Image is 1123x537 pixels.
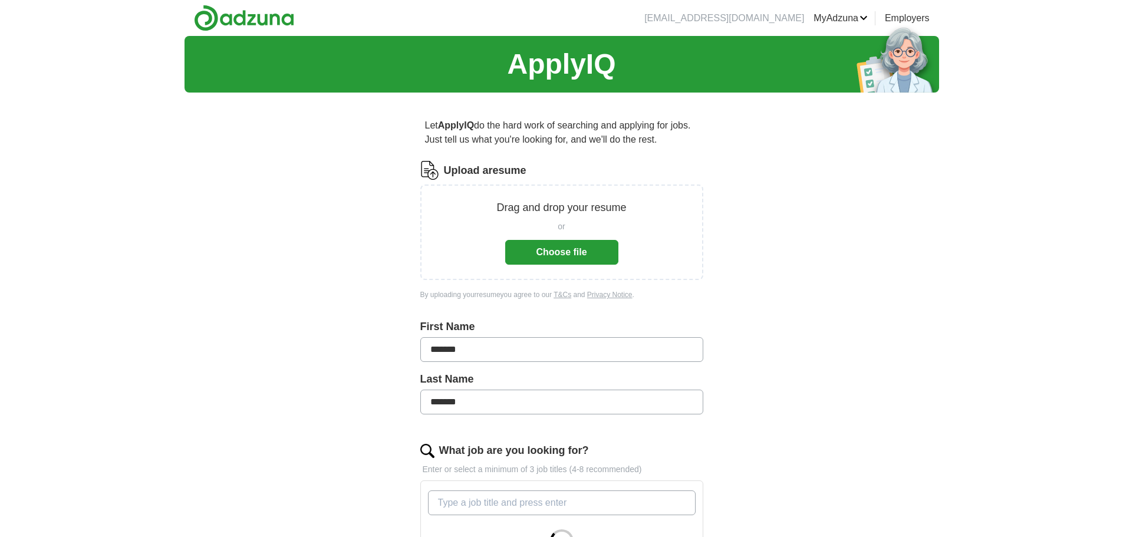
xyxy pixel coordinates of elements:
button: Choose file [505,240,618,265]
a: Privacy Notice [587,291,633,299]
img: CV Icon [420,161,439,180]
label: What job are you looking for? [439,443,589,459]
p: Let do the hard work of searching and applying for jobs. Just tell us what you're looking for, an... [420,114,703,151]
span: or [558,220,565,233]
div: By uploading your resume you agree to our and . [420,289,703,300]
strong: ApplyIQ [438,120,474,130]
label: Upload a resume [444,163,526,179]
label: Last Name [420,371,703,387]
p: Enter or select a minimum of 3 job titles (4-8 recommended) [420,463,703,476]
label: First Name [420,319,703,335]
img: Adzuna logo [194,5,294,31]
img: search.png [420,444,434,458]
a: T&Cs [554,291,571,299]
h1: ApplyIQ [507,43,615,85]
li: [EMAIL_ADDRESS][DOMAIN_NAME] [644,11,804,25]
a: MyAdzuna [814,11,868,25]
input: Type a job title and press enter [428,490,696,515]
p: Drag and drop your resume [496,200,626,216]
a: Employers [885,11,930,25]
